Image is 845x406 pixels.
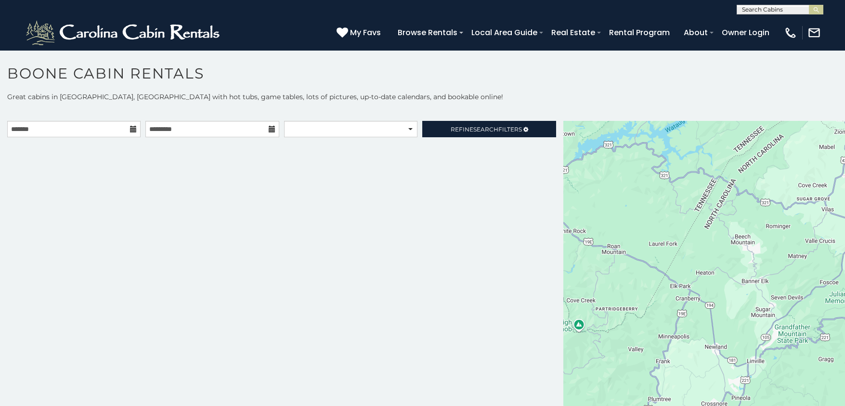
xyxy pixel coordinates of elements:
a: Real Estate [546,24,600,41]
a: RefineSearchFilters [422,121,556,137]
a: My Favs [337,26,383,39]
img: White-1-2.png [24,18,224,47]
img: mail-regular-white.png [807,26,821,39]
a: Rental Program [604,24,675,41]
span: Search [473,126,498,133]
img: phone-regular-white.png [784,26,797,39]
a: Local Area Guide [467,24,542,41]
a: About [679,24,713,41]
a: Owner Login [717,24,774,41]
span: Refine Filters [451,126,522,133]
a: Browse Rentals [393,24,462,41]
span: My Favs [350,26,381,39]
